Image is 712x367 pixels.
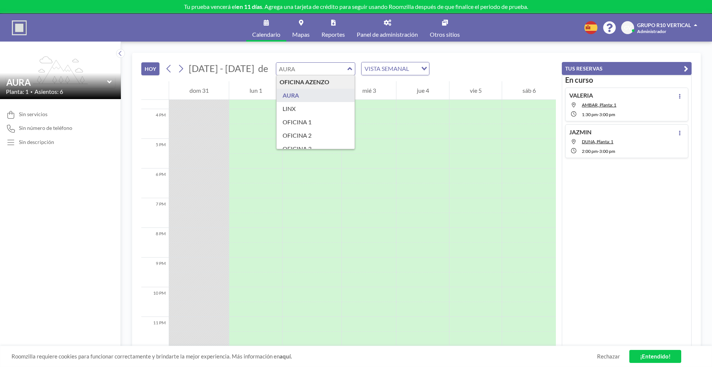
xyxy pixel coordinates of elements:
div: 5 PM [141,139,169,168]
span: Otros sitios [430,32,460,37]
div: LINX [277,102,355,115]
span: Asientos: 6 [34,88,63,95]
span: GRUPO R10 VERTICAL [637,22,691,28]
div: 10 PM [141,287,169,317]
button: HOY [141,62,159,75]
span: [DATE] - [DATE] [189,63,254,74]
span: 1:30 PM [582,112,598,117]
a: Otros sitios [424,14,466,42]
div: mié 3 [342,81,396,100]
span: Administrador [637,29,666,34]
span: Sin número de teléfono [19,125,72,131]
div: 11 PM [141,317,169,347]
div: Sin descripción [19,139,54,145]
div: dom 31 [169,81,229,100]
div: OFICINA 3 [277,142,355,155]
div: AURA [277,89,355,102]
div: 4 PM [141,109,169,139]
button: TUS RESERVAS [562,62,692,75]
a: Mapas [286,14,316,42]
a: ¡Entendido! [629,350,681,363]
span: VISTA SEMANAL [363,64,411,73]
h4: VALERIA [569,92,593,99]
h4: JAZMIN [569,128,591,136]
span: Panel de administración [357,32,418,37]
span: 2:00 PM [582,148,598,154]
a: Panel de administración [351,14,424,42]
b: en 11 días [236,3,262,10]
span: - [598,148,599,154]
span: Calendario [252,32,280,37]
span: DUNA, Planta: 1 [582,139,613,144]
a: aquí. [280,353,292,360]
h3: En curso [565,75,688,85]
input: AURA [6,77,107,88]
span: • [30,89,33,94]
span: Planta: 1 [6,88,29,95]
input: Search for option [411,64,417,73]
span: GV [624,24,632,31]
div: jue 4 [396,81,449,100]
span: Sin servicios [19,111,47,118]
span: de [258,63,268,74]
a: Reportes [316,14,351,42]
a: Rechazar [597,353,620,360]
span: Roomzilla requiere cookies para funcionar correctamente y brindarte la mejor experiencia. Más inf... [11,353,597,360]
img: organization-logo [12,20,27,35]
div: 8 PM [141,228,169,258]
span: Mapas [292,32,310,37]
input: AURA [276,63,347,75]
div: sáb 6 [502,81,556,100]
div: vie 5 [449,81,502,100]
div: 7 PM [141,198,169,228]
div: OFICINA AZENZO [277,75,355,89]
div: 9 PM [141,258,169,287]
span: 3:00 PM [599,112,615,117]
span: 3:00 PM [599,148,615,154]
a: Calendario [246,14,286,42]
div: OFICINA 2 [277,129,355,142]
div: lun 1 [229,81,282,100]
div: 6 PM [141,168,169,198]
div: OFICINA 1 [277,115,355,129]
span: AMBAR, Planta: 1 [582,102,616,108]
div: Search for option [362,62,429,75]
span: - [598,112,599,117]
span: Reportes [322,32,345,37]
